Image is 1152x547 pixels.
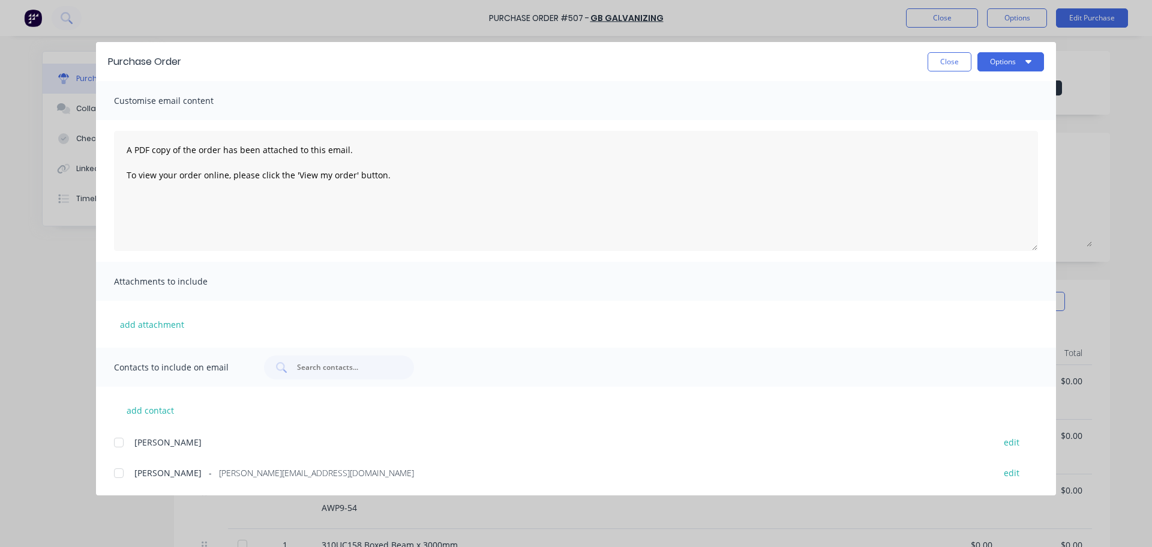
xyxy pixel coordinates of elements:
span: [PERSON_NAME] [134,436,202,449]
button: edit [997,434,1027,450]
button: Options [977,52,1044,71]
textarea: A PDF copy of the order has been attached to this email. To view your order online, please click ... [114,131,1038,251]
span: [PERSON_NAME] [134,467,202,479]
span: [PERSON_NAME][EMAIL_ADDRESS][DOMAIN_NAME] [219,467,414,479]
span: Customise email content [114,92,246,109]
button: Close [928,52,971,71]
span: Contacts to include on email [114,359,246,376]
div: Purchase Order [108,55,181,69]
button: edit [997,465,1027,481]
span: Attachments to include [114,273,246,290]
input: Search contacts... [296,361,395,373]
button: add attachment [114,315,190,333]
button: add contact [114,401,186,419]
span: - [209,467,212,479]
